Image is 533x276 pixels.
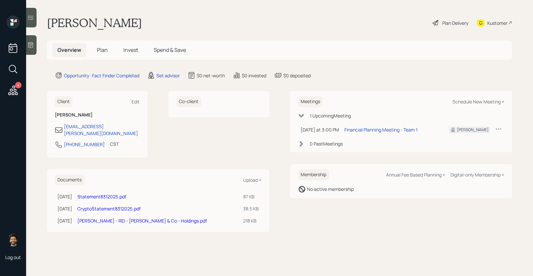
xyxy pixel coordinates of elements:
h6: [PERSON_NAME] [55,112,140,118]
div: No active membership [307,186,354,192]
div: $0 deposited [283,72,311,79]
img: eric-schwartz-headshot.png [7,233,20,246]
div: [EMAIL_ADDRESS][PERSON_NAME][DOMAIN_NAME] [64,123,140,137]
div: [DATE] [57,205,72,212]
div: CST [110,141,119,147]
span: Plan [97,46,108,54]
div: Kustomer [487,20,508,26]
div: Schedule New Meeting + [452,99,504,105]
div: 1 Upcoming Meeting [310,112,351,119]
div: Opportunity · Fact Finder Completed [64,72,139,79]
h6: Documents [55,175,84,185]
h1: [PERSON_NAME] [47,16,142,30]
div: 87 KB [243,193,259,200]
span: Overview [57,46,81,54]
div: 38.5 KB [243,205,259,212]
div: [DATE] at 3:00 PM [301,126,339,133]
span: Invest [123,46,138,54]
div: $0 net-worth [197,72,225,79]
h6: Client [55,96,72,107]
div: Edit [132,99,140,105]
div: $0 invested [242,72,266,79]
h6: Meetings [298,96,323,107]
a: CryptoStatement8312025.pdf [77,206,141,212]
div: [DATE] [57,217,72,224]
div: [PHONE_NUMBER] [64,141,105,148]
div: Plan Delivery [442,20,468,26]
a: [PERSON_NAME] - REI - [PERSON_NAME] & Co - Holdings.pdf [77,218,207,224]
div: [PERSON_NAME] [457,127,489,133]
a: Statement8312025.pdf [77,193,126,200]
div: Annual Fee Based Planning + [386,172,445,178]
div: [DATE] [57,193,72,200]
div: Set advisor [156,72,180,79]
div: Digital-only Membership + [450,172,504,178]
div: Log out [5,254,21,260]
h6: Co-client [176,96,201,107]
span: Spend & Save [154,46,186,54]
div: Financial Planning Meeting - Team 1 [344,126,417,133]
div: 4 [15,82,22,88]
div: 218 KB [243,217,259,224]
h6: Membership [298,169,329,180]
div: Upload + [243,177,261,183]
div: 0 Past Meeting s [310,140,343,147]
